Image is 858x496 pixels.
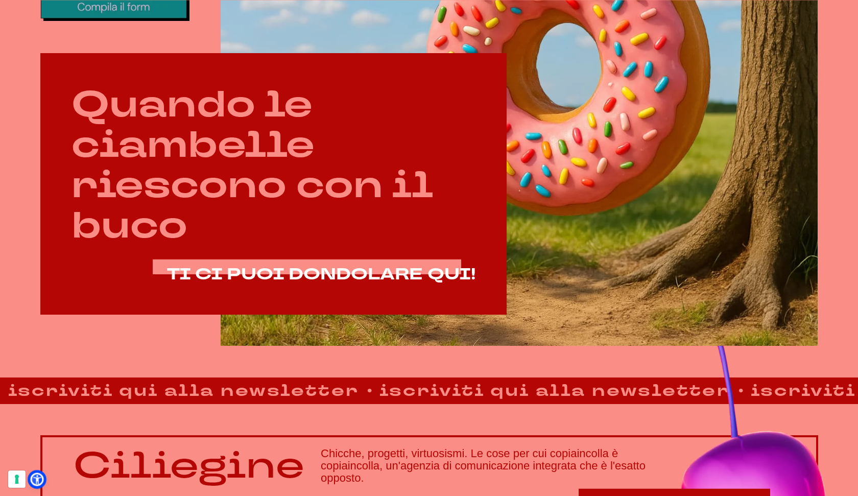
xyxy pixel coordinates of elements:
span: TI CI PUOI DONDOLARE QUI! [167,263,475,285]
h3: Chicche, progetti, virtuosismi. Le cose per cui copiaincolla è copiaincolla, un'agenzia di comuni... [321,447,784,485]
a: TI CI PUOI DONDOLARE QUI! [167,265,475,283]
a: Apri il menu di accessibilità [30,473,43,486]
h2: Quando le ciambelle riescono con il buco [71,85,475,247]
strong: iscriviti qui alla newsletter [274,379,641,403]
button: Le tue preferenze relative al consenso per le tecnologie di tracciamento [8,470,26,488]
p: Ciliegine [74,445,304,486]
